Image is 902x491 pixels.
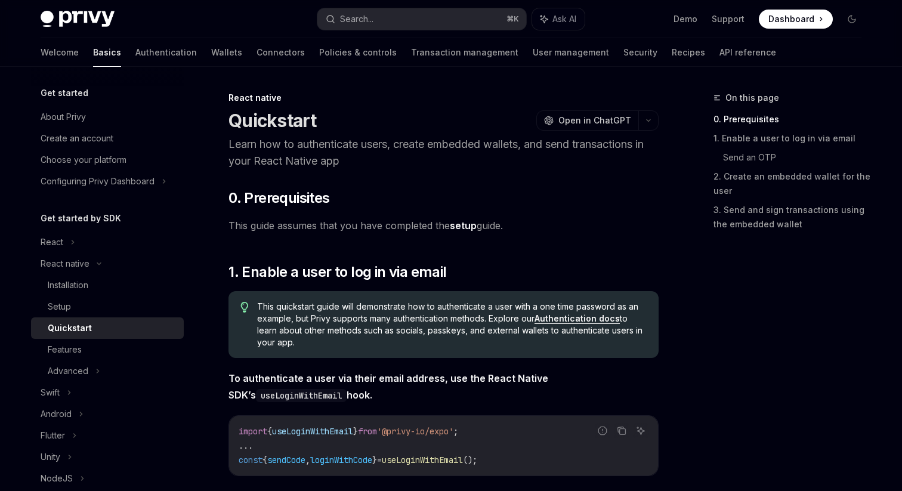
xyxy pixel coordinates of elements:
[536,110,638,131] button: Open in ChatGPT
[532,8,585,30] button: Ask AI
[41,38,79,67] a: Welcome
[239,440,253,451] span: ...
[41,257,89,271] div: React native
[595,423,610,438] button: Report incorrect code
[41,11,115,27] img: dark logo
[310,455,372,465] span: loginWithCode
[41,471,73,486] div: NodeJS
[725,91,779,105] span: On this page
[48,342,82,357] div: Features
[228,110,317,131] h1: Quickstart
[228,189,329,208] span: 0. Prerequisites
[558,115,631,126] span: Open in ChatGPT
[842,10,861,29] button: Toggle dark mode
[377,426,453,437] span: '@privy-io/expo'
[31,296,184,317] a: Setup
[713,129,871,148] a: 1. Enable a user to log in via email
[228,263,446,282] span: 1. Enable a user to log in via email
[463,455,477,465] span: ();
[723,148,871,167] a: Send an OTP
[672,38,705,67] a: Recipes
[31,149,184,171] a: Choose your platform
[411,38,518,67] a: Transaction management
[768,13,814,25] span: Dashboard
[41,428,65,443] div: Flutter
[239,455,262,465] span: const
[358,426,377,437] span: from
[340,12,373,26] div: Search...
[262,455,267,465] span: {
[41,153,126,167] div: Choose your platform
[31,128,184,149] a: Create an account
[240,302,249,313] svg: Tip
[228,372,548,401] strong: To authenticate a user via their email address, use the React Native SDK’s hook.
[633,423,648,438] button: Ask AI
[48,299,71,314] div: Setup
[623,38,657,67] a: Security
[257,301,647,348] span: This quickstart guide will demonstrate how to authenticate a user with a one time password as an ...
[41,450,60,464] div: Unity
[453,426,458,437] span: ;
[382,455,463,465] span: useLoginWithEmail
[41,385,60,400] div: Swift
[317,8,526,30] button: Search...⌘K
[228,136,659,169] p: Learn how to authenticate users, create embedded wallets, and send transactions in your React Nat...
[48,321,92,335] div: Quickstart
[41,211,121,226] h5: Get started by SDK
[353,426,358,437] span: }
[228,217,659,234] span: This guide assumes that you have completed the guide.
[31,317,184,339] a: Quickstart
[41,235,63,249] div: React
[713,200,871,234] a: 3. Send and sign transactions using the embedded wallet
[272,426,353,437] span: useLoginWithEmail
[450,220,477,232] a: setup
[239,426,267,437] span: import
[41,131,113,146] div: Create an account
[372,455,377,465] span: }
[31,339,184,360] a: Features
[552,13,576,25] span: Ask AI
[257,38,305,67] a: Connectors
[31,274,184,296] a: Installation
[267,455,305,465] span: sendCode
[713,110,871,129] a: 0. Prerequisites
[48,364,88,378] div: Advanced
[759,10,833,29] a: Dashboard
[614,423,629,438] button: Copy the contents from the code block
[377,455,382,465] span: =
[41,86,88,100] h5: Get started
[305,455,310,465] span: ,
[674,13,697,25] a: Demo
[93,38,121,67] a: Basics
[719,38,776,67] a: API reference
[31,106,184,128] a: About Privy
[41,407,72,421] div: Android
[712,13,745,25] a: Support
[713,167,871,200] a: 2. Create an embedded wallet for the user
[135,38,197,67] a: Authentication
[535,313,620,324] a: Authentication docs
[41,110,86,124] div: About Privy
[267,426,272,437] span: {
[533,38,609,67] a: User management
[48,278,88,292] div: Installation
[256,389,347,402] code: useLoginWithEmail
[228,92,659,104] div: React native
[506,14,519,24] span: ⌘ K
[319,38,397,67] a: Policies & controls
[41,174,155,189] div: Configuring Privy Dashboard
[211,38,242,67] a: Wallets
